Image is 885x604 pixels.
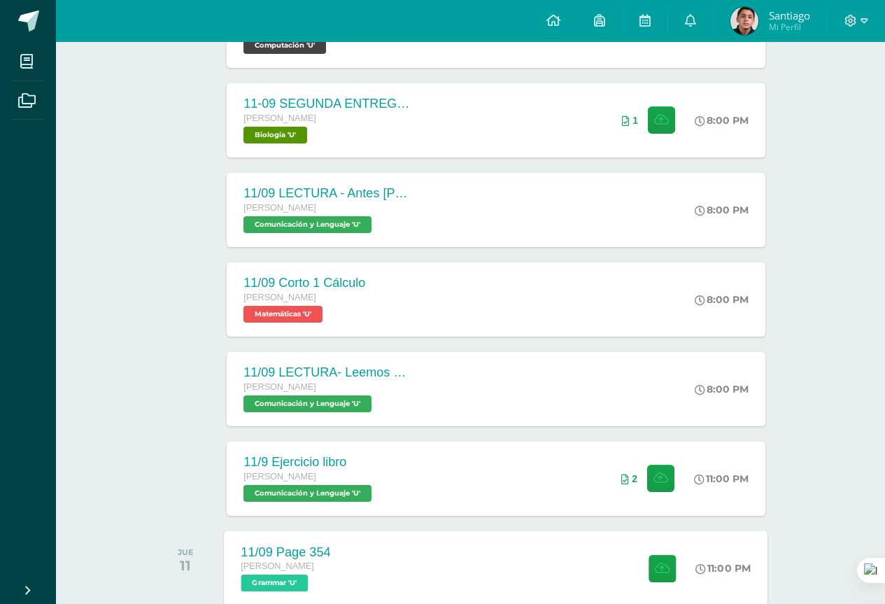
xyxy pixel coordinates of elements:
span: 2 [632,473,637,484]
img: b81a375a2ba29ccfbe84947ecc58dfa2.png [730,7,758,35]
span: Comunicación y Lenguaje 'U' [243,395,371,412]
span: 1 [632,115,638,126]
span: [PERSON_NAME] [241,561,315,571]
div: 11/09 Corto 1 Cálculo [243,276,365,290]
span: [PERSON_NAME] [243,113,316,123]
span: [PERSON_NAME] [243,203,316,213]
div: JUE [178,547,194,557]
div: 11 [178,557,194,574]
span: Mi Perfil [769,21,810,33]
span: Matemáticas 'U' [243,306,323,323]
div: 8:00 PM [695,383,749,395]
span: [PERSON_NAME] [243,293,316,302]
div: 11/09 Page 354 [241,545,331,559]
span: [PERSON_NAME] [243,472,316,482]
div: 8:00 PM [695,114,749,127]
span: Biología 'U' [243,127,307,143]
span: Comunicación y Lenguaje 'U' [243,485,371,502]
div: 11:00 PM [694,472,749,485]
div: 11/09 LECTURA- Leemos de la página 5 a la 11. [PERSON_NAME]. La descubridora del radio [243,365,411,380]
div: 11/09 LECTURA - Antes [PERSON_NAME]. [PERSON_NAME]. La descubridora del radio (Digital) [243,186,411,201]
span: Computación 'U' [243,37,326,54]
span: Santiago [769,8,810,22]
div: Archivos entregados [622,115,638,126]
div: Archivos entregados [621,473,637,484]
span: [PERSON_NAME] [243,382,316,392]
span: Grammar 'U' [241,575,309,591]
div: 11:00 PM [696,562,751,575]
div: 8:00 PM [695,293,749,306]
div: 11-09 SEGUNDA ENTREGA DE GUÍA [243,97,411,111]
span: Comunicación y Lenguaje 'U' [243,216,371,233]
div: 11/9 Ejercicio libro [243,455,375,470]
div: 8:00 PM [695,204,749,216]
